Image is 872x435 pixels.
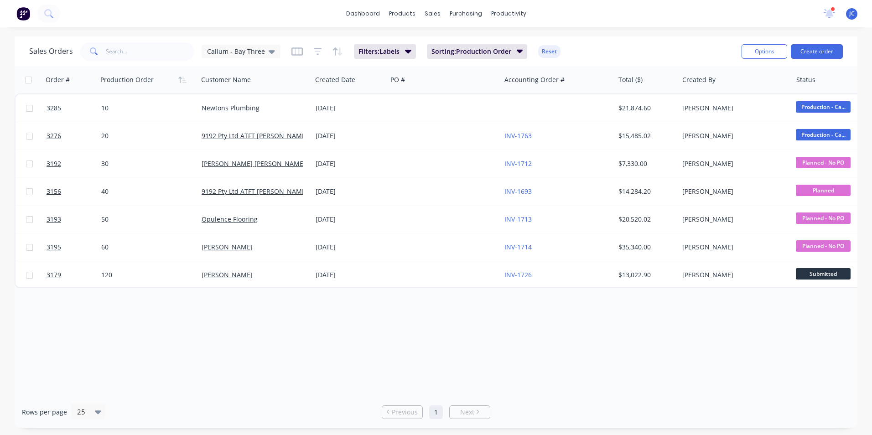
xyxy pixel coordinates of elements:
span: Callum - Bay Three [207,47,265,56]
a: 9192 Pty Ltd ATFT [PERSON_NAME] Family Trust [202,131,347,140]
button: Options [742,44,787,59]
div: [DATE] [316,187,384,196]
div: sales [420,7,445,21]
a: Previous page [382,408,422,417]
span: Previous [392,408,418,417]
a: 3195 [47,233,101,261]
div: [PERSON_NAME] [682,159,784,168]
a: 3285 [47,94,101,122]
div: 20 [101,131,190,140]
a: Newtons Plumbing [202,104,260,112]
a: INV-1763 [504,131,532,140]
div: $15,485.02 [618,131,672,140]
div: [PERSON_NAME] [682,131,784,140]
a: INV-1726 [504,270,532,279]
div: [PERSON_NAME] [682,104,784,113]
a: 3192 [47,150,101,177]
button: Create order [791,44,843,59]
a: Next page [450,408,490,417]
div: Created Date [315,75,355,84]
button: Filters:Labels [354,44,416,59]
span: 3193 [47,215,61,224]
a: dashboard [342,7,384,21]
div: Status [796,75,815,84]
span: 3192 [47,159,61,168]
span: Sorting: Production Order [431,47,511,56]
a: INV-1693 [504,187,532,196]
a: 9192 Pty Ltd ATFT [PERSON_NAME] Family Trust [202,187,347,196]
span: 3156 [47,187,61,196]
div: $21,874.60 [618,104,672,113]
a: 3193 [47,206,101,233]
div: [PERSON_NAME] [682,243,784,252]
h1: Sales Orders [29,47,73,56]
div: $35,340.00 [618,243,672,252]
div: productivity [487,7,531,21]
a: INV-1714 [504,243,532,251]
div: [DATE] [316,215,384,224]
span: Planned [796,185,851,196]
span: Planned - No PO [796,157,851,168]
div: Total ($) [618,75,643,84]
span: JC [849,10,855,18]
span: Production - Ca... [796,101,851,113]
div: 120 [101,270,190,280]
div: [DATE] [316,243,384,252]
a: [PERSON_NAME] [202,243,253,251]
div: Accounting Order # [504,75,565,84]
div: [PERSON_NAME] [682,187,784,196]
a: 3179 [47,261,101,289]
div: products [384,7,420,21]
div: 10 [101,104,190,113]
a: [PERSON_NAME] [202,270,253,279]
div: $20,520.02 [618,215,672,224]
span: Planned - No PO [796,240,851,252]
div: 50 [101,215,190,224]
a: Opulence Flooring [202,215,258,223]
div: Production Order [100,75,154,84]
div: PO # [390,75,405,84]
span: Rows per page [22,408,67,417]
div: [DATE] [316,159,384,168]
div: Created By [682,75,716,84]
button: Reset [538,45,561,58]
div: [PERSON_NAME] [682,215,784,224]
span: Filters: Labels [358,47,400,56]
div: 60 [101,243,190,252]
div: [DATE] [316,104,384,113]
div: $13,022.90 [618,270,672,280]
a: Page 1 is your current page [429,405,443,419]
input: Search... [106,42,195,61]
a: 3276 [47,122,101,150]
span: 3195 [47,243,61,252]
span: 3285 [47,104,61,113]
span: Next [460,408,474,417]
a: INV-1712 [504,159,532,168]
a: [PERSON_NAME] [PERSON_NAME] [202,159,306,168]
img: Factory [16,7,30,21]
div: 40 [101,187,190,196]
div: $7,330.00 [618,159,672,168]
span: 3276 [47,131,61,140]
span: Planned - No PO [796,212,851,224]
button: Sorting:Production Order [427,44,528,59]
div: Customer Name [201,75,251,84]
div: Order # [46,75,70,84]
div: $14,284.20 [618,187,672,196]
span: Production - Ca... [796,129,851,140]
div: 30 [101,159,190,168]
a: 3156 [47,178,101,205]
a: INV-1713 [504,215,532,223]
div: [PERSON_NAME] [682,270,784,280]
span: 3179 [47,270,61,280]
div: purchasing [445,7,487,21]
ul: Pagination [378,405,494,419]
span: Submitted [796,268,851,280]
div: [DATE] [316,131,384,140]
div: [DATE] [316,270,384,280]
